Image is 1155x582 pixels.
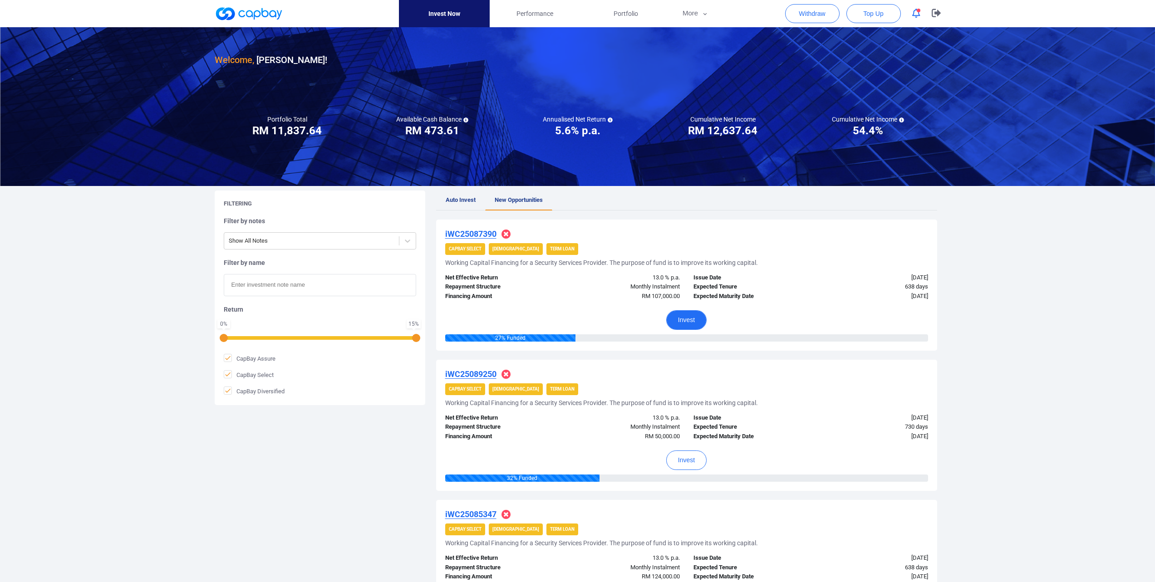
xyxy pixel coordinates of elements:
div: Repayment Structure [438,282,563,292]
span: RM 50,000.00 [645,433,680,440]
h5: Annualised Net Return [543,115,613,123]
button: Invest [666,310,707,330]
strong: CapBay Select [449,386,482,391]
div: Net Effective Return [438,413,563,423]
div: 638 days [811,563,935,572]
div: Net Effective Return [438,273,563,283]
span: New Opportunities [495,196,543,203]
div: Expected Tenure [687,422,811,432]
div: Issue Date [687,413,811,423]
div: Expected Maturity Date [687,292,811,301]
strong: [DEMOGRAPHIC_DATA] [492,527,539,532]
h5: Working Capital Financing for a Security Services Provider. The purpose of fund is to improve its... [445,399,758,407]
span: RM 124,000.00 [642,573,680,580]
span: Top Up [863,9,883,18]
div: Financing Amount [438,432,563,441]
div: 13.0 % p.a. [562,413,687,423]
button: Invest [666,450,707,470]
div: 13.0 % p.a. [562,273,687,283]
div: [DATE] [811,432,935,441]
strong: CapBay Select [449,246,482,251]
div: Financing Amount [438,292,563,301]
u: iWC25089250 [445,369,496,379]
button: Top Up [846,4,901,23]
strong: CapBay Select [449,527,482,532]
h5: Filter by name [224,259,416,267]
div: 32 % Funded [445,474,600,482]
div: Net Effective Return [438,553,563,563]
h5: Cumulative Net Income [690,115,756,123]
div: [DATE] [811,292,935,301]
h5: Working Capital Financing for a Security Services Provider. The purpose of fund is to improve its... [445,259,758,267]
div: [DATE] [811,273,935,283]
div: 27 % Funded [445,334,575,342]
div: Monthly Instalment [562,563,687,572]
div: Repayment Structure [438,422,563,432]
div: 730 days [811,422,935,432]
h5: Filtering [224,200,252,208]
h3: RM 11,837.64 [252,123,322,138]
span: CapBay Diversified [224,386,285,396]
div: 15 % [408,321,419,327]
h5: Cumulative Net Income [832,115,904,123]
h3: 5.6% p.a. [555,123,600,138]
span: CapBay Select [224,370,274,379]
h3: [PERSON_NAME] ! [215,53,327,67]
div: 638 days [811,282,935,292]
input: Enter investment note name [224,274,416,296]
div: Repayment Structure [438,563,563,572]
button: Withdraw [785,4,840,23]
h3: RM 12,637.64 [688,123,757,138]
span: Auto Invest [446,196,476,203]
strong: Term Loan [550,386,575,391]
u: iWC25085347 [445,509,496,519]
div: 0 % [219,321,228,327]
strong: Term Loan [550,527,575,532]
h3: 54.4% [853,123,883,138]
div: Issue Date [687,553,811,563]
span: RM 107,000.00 [642,293,680,299]
div: [DATE] [811,413,935,423]
div: Monthly Instalment [562,422,687,432]
strong: Term Loan [550,246,575,251]
h5: Available Cash Balance [396,115,468,123]
span: Portfolio [614,9,638,19]
h5: Portfolio Total [267,115,307,123]
div: Monthly Instalment [562,282,687,292]
div: [DATE] [811,572,935,582]
div: [DATE] [811,553,935,563]
h5: Filter by notes [224,217,416,225]
u: iWC25087390 [445,229,496,239]
div: Issue Date [687,273,811,283]
span: Welcome, [215,54,254,65]
div: 13.0 % p.a. [562,553,687,563]
div: Expected Maturity Date [687,572,811,582]
strong: [DEMOGRAPHIC_DATA] [492,386,539,391]
strong: [DEMOGRAPHIC_DATA] [492,246,539,251]
h3: RM 473.61 [405,123,459,138]
div: Expected Tenure [687,563,811,572]
span: CapBay Assure [224,354,275,363]
h5: Working Capital Financing for a Security Services Provider. The purpose of fund is to improve its... [445,539,758,547]
span: Performance [516,9,553,19]
div: Expected Tenure [687,282,811,292]
div: Financing Amount [438,572,563,582]
h5: Return [224,305,416,313]
div: Expected Maturity Date [687,432,811,441]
